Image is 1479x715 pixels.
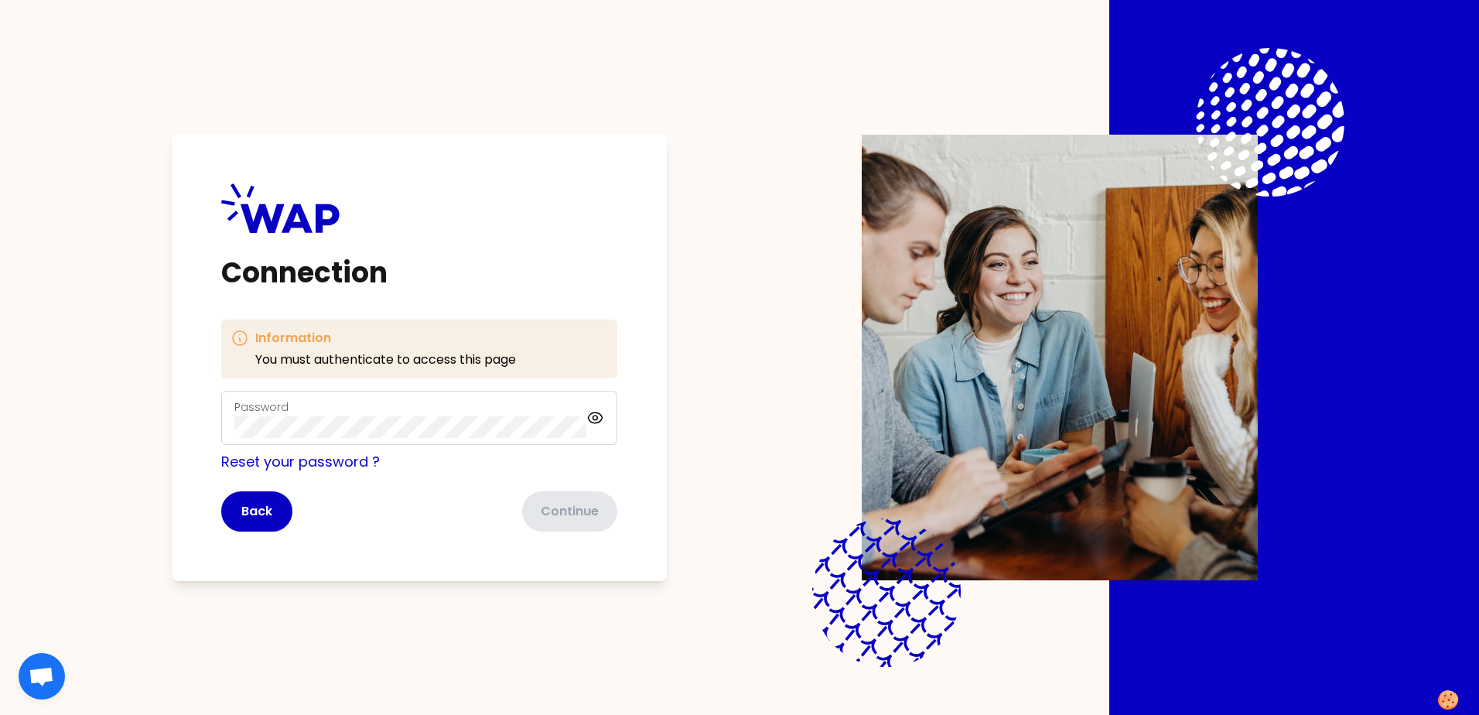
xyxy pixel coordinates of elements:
p: You must authenticate to access this page [255,351,516,369]
a: Reset your password ? [221,452,380,471]
div: Chat abierto [19,653,65,700]
h3: Information [255,329,516,347]
h1: Connection [221,258,617,289]
button: Back [221,491,292,532]
img: Description [862,135,1258,580]
label: Password [234,399,289,415]
button: Continue [522,491,617,532]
